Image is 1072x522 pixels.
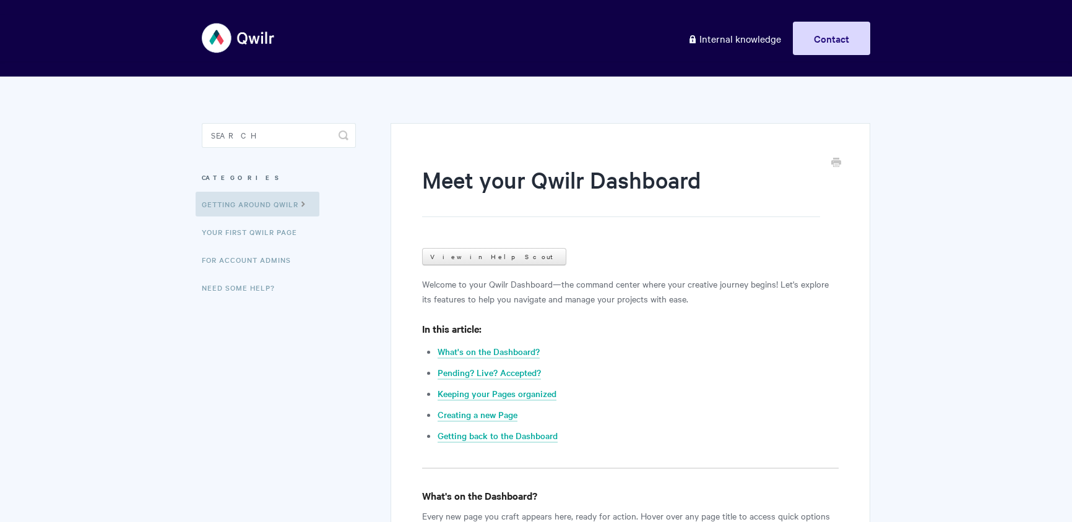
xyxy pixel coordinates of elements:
[422,488,839,503] h4: What's on the Dashboard?
[438,345,540,359] a: What's on the Dashboard?
[196,192,319,216] a: Getting Around Qwilr
[438,408,517,422] a: Creating a new Page
[202,220,306,244] a: Your First Qwilr Page
[438,429,558,443] a: Getting back to the Dashboard
[438,366,541,380] a: Pending? Live? Accepted?
[422,276,839,306] p: Welcome to your Qwilr Dashboard—the command center where your creative journey begins! Let's expl...
[202,275,284,300] a: Need Some Help?
[202,247,300,272] a: For Account Admins
[202,123,356,148] input: Search
[422,164,820,217] h1: Meet your Qwilr Dashboard
[438,387,556,401] a: Keeping your Pages organized
[422,248,566,265] a: View in Help Scout
[793,22,870,55] a: Contact
[831,156,841,170] a: Print this Article
[202,166,356,189] h3: Categories
[202,15,275,61] img: Qwilr Help Center
[422,322,482,335] strong: In this article:
[678,22,790,55] a: Internal knowledge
